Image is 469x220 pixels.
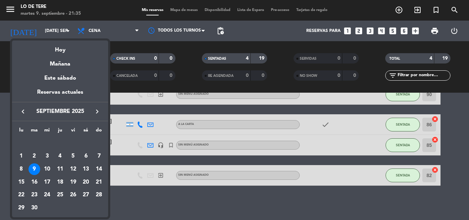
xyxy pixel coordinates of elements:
[54,126,67,137] th: jueves
[54,189,67,202] td: 25 de septiembre de 2025
[80,150,92,162] div: 6
[80,189,93,202] td: 27 de septiembre de 2025
[67,150,79,162] div: 5
[54,150,67,163] td: 4 de septiembre de 2025
[41,150,54,163] td: 3 de septiembre de 2025
[67,176,80,189] td: 19 de septiembre de 2025
[29,107,91,116] span: septiembre 2025
[28,189,41,202] td: 23 de septiembre de 2025
[15,201,28,215] td: 29 de septiembre de 2025
[67,163,80,176] td: 12 de septiembre de 2025
[15,176,28,189] td: 15 de septiembre de 2025
[54,163,66,175] div: 11
[41,176,54,189] td: 17 de septiembre de 2025
[92,176,105,189] td: 21 de septiembre de 2025
[54,176,66,188] div: 18
[93,107,101,116] i: keyboard_arrow_right
[41,189,54,202] td: 24 de septiembre de 2025
[93,163,105,175] div: 14
[15,163,28,176] td: 8 de septiembre de 2025
[12,40,108,55] div: Hoy
[67,189,80,202] td: 26 de septiembre de 2025
[28,202,40,214] div: 30
[67,126,80,137] th: viernes
[92,150,105,163] td: 7 de septiembre de 2025
[15,202,27,214] div: 29
[67,176,79,188] div: 19
[15,163,27,175] div: 8
[93,176,105,188] div: 21
[19,107,27,116] i: keyboard_arrow_left
[28,176,40,188] div: 16
[80,150,93,163] td: 6 de septiembre de 2025
[28,150,40,162] div: 2
[12,88,108,102] div: Reservas actuales
[28,189,40,201] div: 23
[93,150,105,162] div: 7
[41,126,54,137] th: miércoles
[15,176,27,188] div: 15
[28,163,40,175] div: 9
[67,163,79,175] div: 12
[80,126,93,137] th: sábado
[80,163,92,175] div: 13
[12,69,108,88] div: Este sábado
[92,163,105,176] td: 14 de septiembre de 2025
[67,150,80,163] td: 5 de septiembre de 2025
[41,189,53,201] div: 24
[17,107,29,116] button: keyboard_arrow_left
[54,150,66,162] div: 4
[41,163,54,176] td: 10 de septiembre de 2025
[15,189,27,201] div: 22
[12,55,108,69] div: Mañana
[54,163,67,176] td: 11 de septiembre de 2025
[15,189,28,202] td: 22 de septiembre de 2025
[41,176,53,188] div: 17
[15,150,28,163] td: 1 de septiembre de 2025
[15,126,28,137] th: lunes
[28,176,41,189] td: 16 de septiembre de 2025
[54,176,67,189] td: 18 de septiembre de 2025
[28,163,41,176] td: 9 de septiembre de 2025
[92,189,105,202] td: 28 de septiembre de 2025
[91,107,103,116] button: keyboard_arrow_right
[15,150,27,162] div: 1
[93,189,105,201] div: 28
[28,201,41,215] td: 30 de septiembre de 2025
[80,176,93,189] td: 20 de septiembre de 2025
[28,126,41,137] th: martes
[41,163,53,175] div: 10
[15,137,105,150] td: SEP.
[80,189,92,201] div: 27
[80,163,93,176] td: 13 de septiembre de 2025
[67,189,79,201] div: 26
[92,126,105,137] th: domingo
[41,150,53,162] div: 3
[80,176,92,188] div: 20
[54,189,66,201] div: 25
[28,150,41,163] td: 2 de septiembre de 2025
